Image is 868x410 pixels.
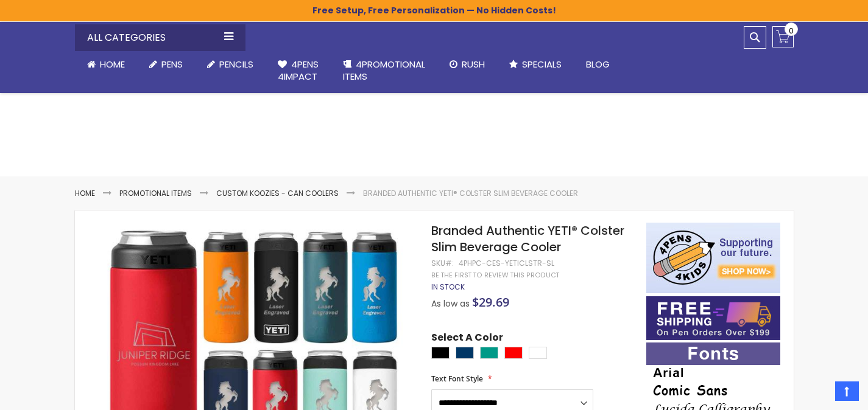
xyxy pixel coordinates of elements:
[462,58,485,71] span: Rush
[266,51,331,91] a: 4Pens4impact
[431,271,559,280] a: Be the first to review this product
[586,58,610,71] span: Blog
[835,381,859,401] a: Top
[431,297,470,310] span: As low as
[522,58,562,71] span: Specials
[431,374,483,384] span: Text Font Style
[431,347,450,359] div: Black
[331,51,437,91] a: 4PROMOTIONALITEMS
[278,58,319,83] span: 4Pens 4impact
[161,58,183,71] span: Pens
[497,51,574,78] a: Specials
[75,51,137,78] a: Home
[431,282,465,292] span: In stock
[216,188,339,198] a: Custom Koozies - Can Coolers
[789,25,794,36] span: 0
[431,282,465,292] div: Availability
[459,259,554,268] div: 4PHPC-CES-YETICLSTR-SL
[75,24,245,51] div: All Categories
[529,347,547,359] div: White
[75,188,95,198] a: Home
[646,223,780,293] img: 4pens 4 kids
[431,331,503,347] span: Select A Color
[574,51,622,78] a: Blog
[480,347,498,359] div: Seafoam Green
[772,26,794,47] a: 0
[219,58,253,71] span: Pencils
[646,296,780,340] img: Free shipping on orders over $199
[363,189,578,198] li: Branded Authentic YETI® Colster Slim Beverage Cooler
[437,51,497,78] a: Rush
[504,347,523,359] div: Red
[100,58,125,71] span: Home
[431,258,454,268] strong: SKU
[343,58,425,83] span: 4PROMOTIONAL ITEMS
[456,347,474,359] div: Navy Blue
[431,222,624,255] span: Branded Authentic YETI® Colster Slim Beverage Cooler
[137,51,195,78] a: Pens
[119,188,192,198] a: Promotional Items
[195,51,266,78] a: Pencils
[472,294,509,310] span: $29.69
